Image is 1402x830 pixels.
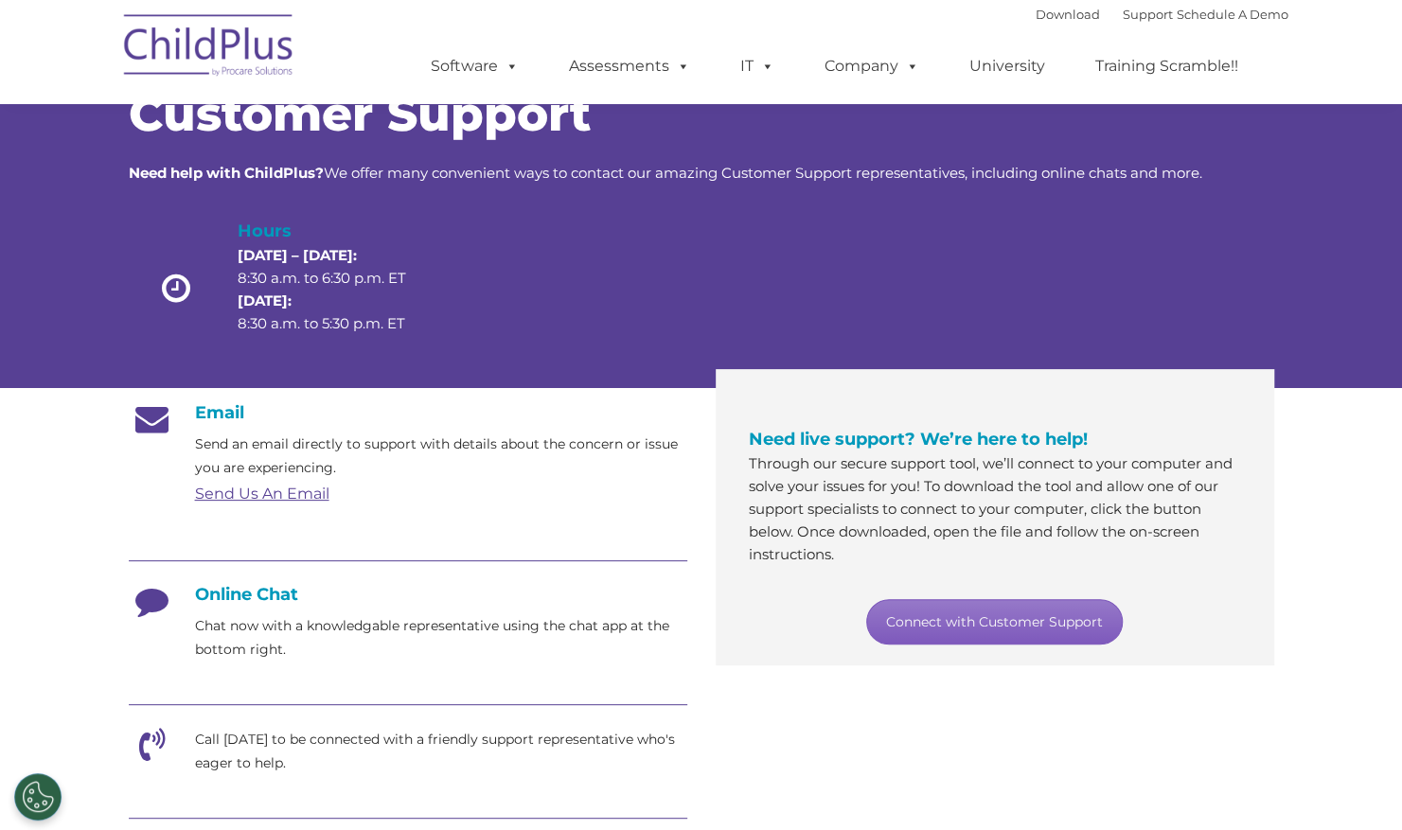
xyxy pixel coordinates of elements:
strong: [DATE] – [DATE]: [238,246,357,264]
a: Connect with Customer Support [866,599,1123,645]
p: Send an email directly to support with details about the concern or issue you are experiencing. [195,433,687,480]
strong: [DATE]: [238,291,292,309]
span: Customer Support [129,85,591,143]
h4: Hours [238,218,438,244]
a: Send Us An Email [195,485,329,503]
strong: Need help with ChildPlus? [129,164,324,182]
a: Assessments [550,47,709,85]
img: ChildPlus by Procare Solutions [115,1,304,96]
a: Download [1036,7,1100,22]
p: Chat now with a knowledgable representative using the chat app at the bottom right. [195,614,687,662]
a: Support [1123,7,1173,22]
p: Through our secure support tool, we’ll connect to your computer and solve your issues for you! To... [749,452,1241,566]
p: Call [DATE] to be connected with a friendly support representative who's eager to help. [195,728,687,775]
span: We offer many convenient ways to contact our amazing Customer Support representatives, including ... [129,164,1202,182]
a: Schedule A Demo [1177,7,1288,22]
h4: Email [129,402,687,423]
h4: Online Chat [129,584,687,605]
a: IT [721,47,793,85]
a: Training Scramble!! [1076,47,1257,85]
a: University [950,47,1064,85]
font: | [1036,7,1288,22]
p: 8:30 a.m. to 6:30 p.m. ET 8:30 a.m. to 5:30 p.m. ET [238,244,438,335]
span: Need live support? We’re here to help! [749,429,1088,450]
a: Software [412,47,538,85]
button: Cookies Settings [14,773,62,821]
a: Company [806,47,938,85]
iframe: Chat Widget [1092,626,1402,830]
